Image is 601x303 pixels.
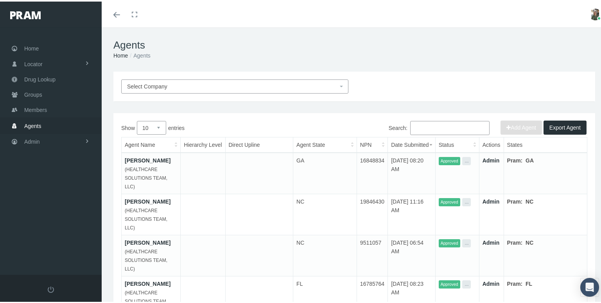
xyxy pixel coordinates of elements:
b: NC [526,197,533,203]
a: [PERSON_NAME] [125,279,170,285]
span: Home [24,40,39,54]
a: Home [113,51,128,57]
th: NPN: activate to sort column ascending [357,136,388,151]
b: Pram: [507,238,523,244]
b: Pram: [507,156,523,162]
a: Admin [483,197,500,203]
select: Showentries [137,119,166,133]
b: FL [526,279,532,285]
a: Admin [483,238,500,244]
span: Agents [24,117,41,132]
button: ... [462,155,471,164]
b: Pram: [507,197,523,203]
td: [DATE] 08:20 AM [388,151,436,193]
span: Drug Lookup [24,70,56,85]
th: Date Submitted: activate to sort column ascending [388,136,436,151]
label: Search: [389,119,490,133]
td: NC [293,234,357,275]
span: Admin [24,133,40,148]
span: Approved [439,238,460,246]
a: Admin [483,156,500,162]
b: NC [526,238,533,244]
td: 19846430 [357,193,388,234]
span: (HEALTHCARE SOLUTIONS TEAM, LLC) [125,247,167,270]
b: GA [526,156,534,162]
li: Agents [128,50,150,58]
button: ... [462,279,471,287]
span: (HEALTHCARE SOLUTIONS TEAM, LLC) [125,165,167,188]
a: [PERSON_NAME] [125,156,170,162]
th: Actions [479,136,504,151]
a: [PERSON_NAME] [125,197,170,203]
td: NC [293,193,357,234]
input: Search: [410,119,490,133]
th: Status: activate to sort column ascending [435,136,479,151]
th: States [504,136,587,151]
span: Locator [24,55,43,70]
a: Admin [483,279,500,285]
th: Agent State: activate to sort column ascending [293,136,357,151]
th: Agent Name: activate to sort column ascending [122,136,181,151]
label: Show entries [121,119,354,133]
td: GA [293,151,357,193]
button: Export Agent [544,119,587,133]
span: Select Company [127,82,167,88]
td: 16848834 [357,151,388,193]
h1: Agents [113,38,595,50]
b: Pram: [507,279,523,285]
div: Open Intercom Messenger [580,276,599,295]
th: Hierarchy Level [181,136,225,151]
button: ... [462,197,471,205]
span: Members [24,101,47,116]
img: S_Profile_Picture_15372.jpg [589,7,601,19]
span: Approved [439,155,460,164]
img: PRAM_20_x_78.png [10,10,41,18]
td: [DATE] 11:16 AM [388,193,436,234]
span: Approved [439,197,460,205]
td: 9511057 [357,234,388,275]
th: Direct Upline [225,136,293,151]
span: Groups [24,86,42,101]
a: [PERSON_NAME] [125,238,170,244]
span: Approved [439,279,460,287]
span: (HEALTHCARE SOLUTIONS TEAM, LLC) [125,206,167,229]
button: Add Agent [501,119,542,133]
td: [DATE] 06:54 AM [388,234,436,275]
button: ... [462,238,471,246]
